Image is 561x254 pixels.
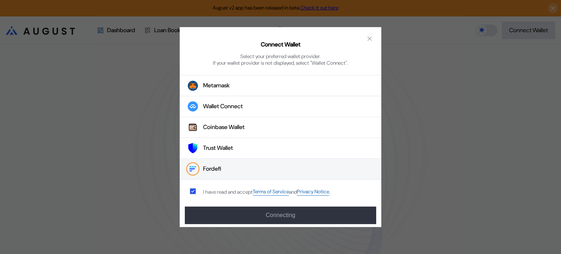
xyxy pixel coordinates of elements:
[203,82,230,90] div: Metamask
[289,189,297,195] span: and
[261,41,301,48] h2: Connect Wallet
[180,138,381,159] button: Trust WalletTrust Wallet
[253,189,289,196] a: Terms of Service
[203,165,221,173] div: Fordefi
[185,206,376,224] button: Connecting
[297,189,329,196] a: Privacy Notice
[203,144,233,152] div: Trust Wallet
[180,96,381,117] button: Wallet Connect
[364,33,375,45] button: close modal
[203,103,243,110] div: Wallet Connect
[188,164,198,174] img: Fordefi
[188,122,198,133] img: Coinbase Wallet
[203,124,245,131] div: Coinbase Wallet
[188,143,198,153] img: Trust Wallet
[240,53,321,60] div: Select your preferred wallet provider.
[180,159,381,180] button: FordefiFordefi
[180,75,381,96] button: Metamask
[213,60,348,66] div: If your wallet provider is not displayed, select "Wallet Connect".
[203,189,330,196] div: I have read and accept .
[180,117,381,138] button: Coinbase WalletCoinbase Wallet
